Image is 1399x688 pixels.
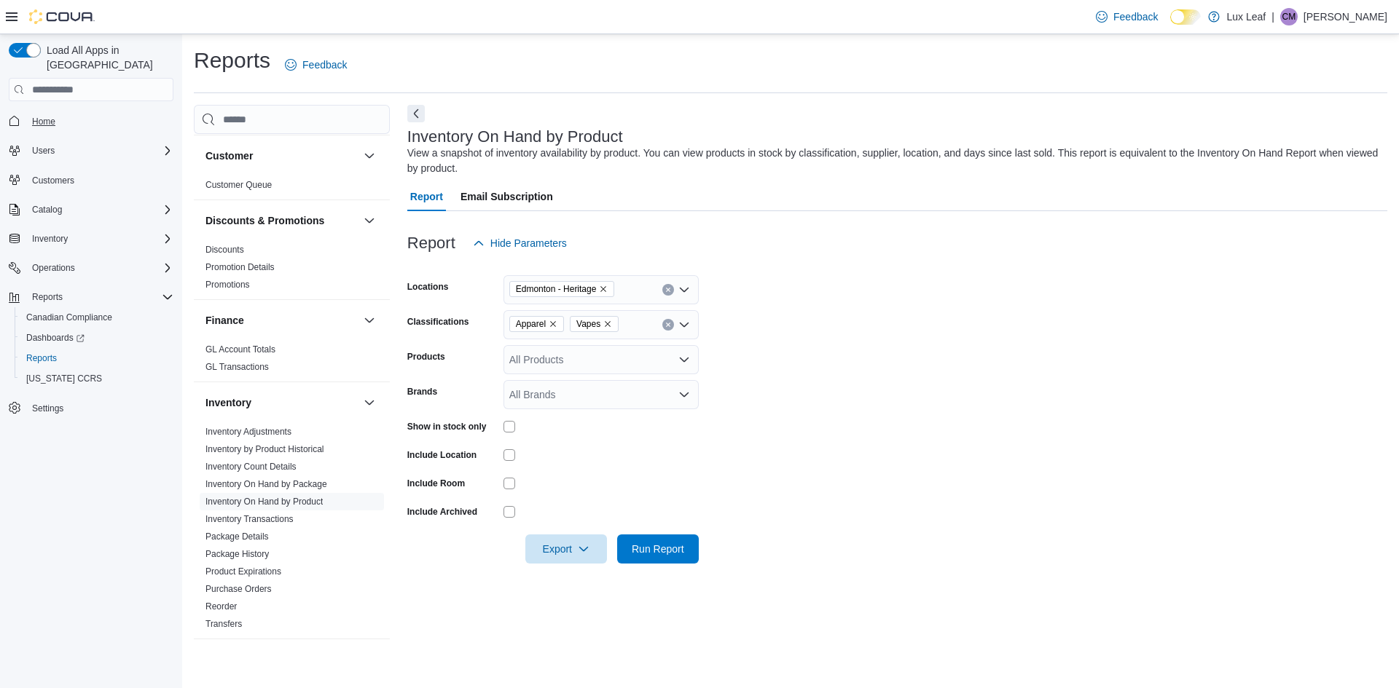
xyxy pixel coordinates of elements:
span: Inventory [32,233,68,245]
div: Chloe MacIvor [1280,8,1298,25]
button: Inventory [3,229,179,249]
label: Locations [407,281,449,293]
span: Users [26,142,173,159]
button: Discounts & Promotions [361,212,378,229]
button: Customers [3,170,179,191]
h3: Inventory [205,395,251,410]
span: Inventory Count Details [205,461,297,472]
a: Inventory Adjustments [205,427,291,437]
h3: Report [407,234,455,252]
button: Customer [361,147,378,165]
button: [US_STATE] CCRS [15,368,179,389]
div: Finance [194,341,390,381]
span: Dashboards [20,329,173,347]
a: Feedback [1090,2,1164,31]
a: Customers [26,172,80,189]
label: Show in stock only [407,421,487,432]
div: Discounts & Promotions [194,241,390,299]
a: Home [26,113,61,130]
span: Reorder [205,601,237,612]
h3: Customer [205,149,253,163]
span: Catalog [32,204,62,216]
button: Home [3,110,179,131]
a: Promotions [205,280,250,290]
span: Users [32,145,55,157]
span: Reports [32,291,63,303]
label: Classifications [407,316,469,328]
span: Apparel [509,316,564,332]
span: Apparel [516,317,546,331]
a: Inventory Transactions [205,514,294,524]
span: Home [32,116,55,127]
label: Products [407,351,445,363]
a: Inventory On Hand by Product [205,497,323,507]
button: Open list of options [678,354,690,365]
a: Reorder [205,601,237,612]
a: GL Account Totals [205,344,275,355]
div: Inventory [194,423,390,638]
span: Vapes [576,317,600,331]
div: View a snapshot of inventory availability by product. You can view products in stock by classific... [407,146,1380,176]
label: Include Location [407,449,477,461]
button: Inventory [26,230,74,248]
div: Customer [194,176,390,199]
label: Include Archived [407,506,477,518]
button: Discounts & Promotions [205,213,358,228]
button: Run Report [617,534,699,564]
button: Operations [3,258,179,278]
span: GL Transactions [205,361,269,373]
span: Email Subscription [461,182,553,211]
a: Package History [205,549,269,559]
a: Settings [26,400,69,417]
button: Users [26,142,60,159]
span: Inventory by Product Historical [205,443,324,455]
button: Next [407,105,425,122]
span: Inventory On Hand by Product [205,496,323,507]
span: CM [1282,8,1296,25]
span: Edmonton - Heritage [516,282,597,296]
span: GL Account Totals [205,344,275,355]
h3: Discounts & Promotions [205,213,324,228]
span: Package Details [205,531,269,542]
span: Customer Queue [205,179,272,191]
h3: Finance [205,313,244,328]
a: Purchase Orders [205,584,272,594]
button: Export [525,534,607,564]
nav: Complex example [9,104,173,456]
button: Reports [15,348,179,368]
button: Users [3,141,179,161]
span: Dashboards [26,332,85,344]
span: Vapes [570,316,619,332]
button: Inventory [361,394,378,411]
span: Product Expirations [205,566,281,577]
img: Cova [29,9,95,24]
span: Inventory Adjustments [205,426,291,438]
span: Promotions [205,279,250,290]
a: Canadian Compliance [20,309,118,326]
p: | [1271,8,1274,25]
h1: Reports [194,46,270,75]
label: Include Room [407,478,465,489]
button: Clear input [662,284,674,296]
a: Inventory On Hand by Package [205,479,327,489]
a: Package Details [205,531,269,542]
button: Operations [26,259,81,277]
button: Inventory [205,395,358,410]
span: Reports [26,288,173,306]
button: Settings [3,398,179,419]
a: Promotion Details [205,262,275,272]
span: Washington CCRS [20,370,173,387]
span: Feedback [1113,9,1158,24]
span: Settings [32,403,63,414]
span: Load All Apps in [GEOGRAPHIC_DATA] [41,43,173,72]
a: Discounts [205,245,244,255]
button: Reports [3,287,179,307]
button: Canadian Compliance [15,307,179,328]
span: Export [534,534,598,564]
h3: Inventory On Hand by Product [407,128,623,146]
button: Open list of options [678,284,690,296]
span: Edmonton - Heritage [509,281,615,297]
span: Catalog [26,201,173,218]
